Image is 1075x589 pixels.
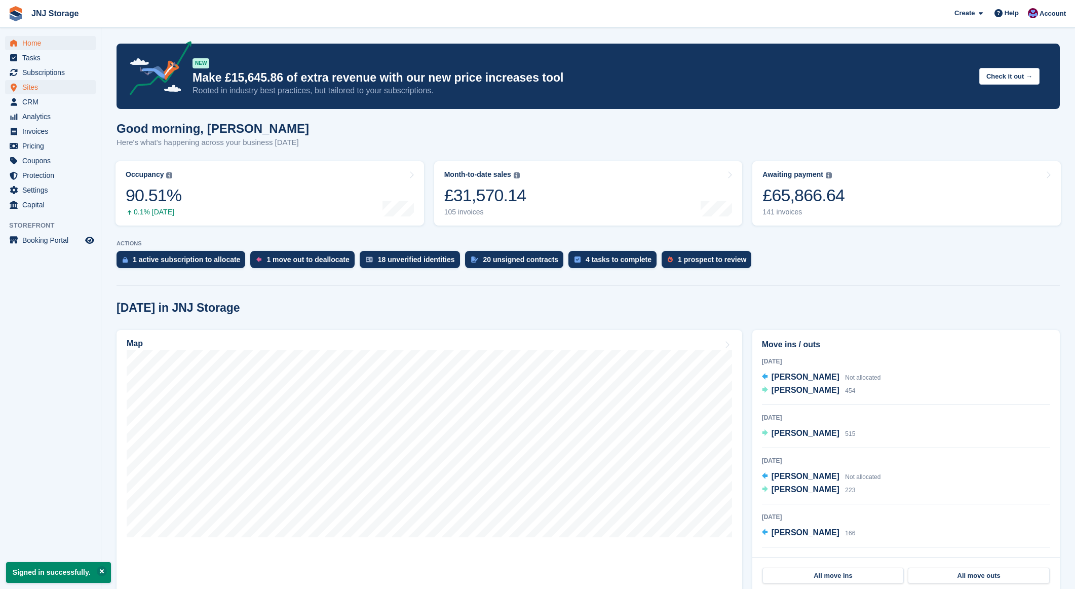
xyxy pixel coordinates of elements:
[762,413,1050,422] div: [DATE]
[954,8,975,18] span: Create
[378,255,455,264] div: 18 unverified identities
[5,109,96,124] a: menu
[22,154,83,168] span: Coupons
[8,6,23,21] img: stora-icon-8386f47178a22dfd0bd8f6a31ec36ba5ce8667c1dd55bd0f319d3a0aa187defe.svg
[845,473,880,481] span: Not allocated
[762,371,881,384] a: [PERSON_NAME] Not allocated
[514,172,520,178] img: icon-info-grey-7440780725fd019a000dd9b08b2336e03edf1995a4989e88bcd33f0948082b44.svg
[979,68,1040,85] button: Check it out →
[22,109,83,124] span: Analytics
[22,124,83,138] span: Invoices
[22,36,83,50] span: Home
[568,251,662,273] a: 4 tasks to complete
[22,95,83,109] span: CRM
[762,185,844,206] div: £65,866.64
[465,251,569,273] a: 20 unsigned contracts
[22,139,83,153] span: Pricing
[752,161,1061,226] a: Awaiting payment £65,866.64 141 invoices
[471,256,478,263] img: contract_signature_icon-13c848040528278c33f63329250d36e43548de30e8caae1d1a13099fd9432cc5.svg
[483,255,559,264] div: 20 unsigned contracts
[444,208,526,216] div: 105 invoices
[5,36,96,50] a: menu
[845,530,855,537] span: 166
[22,168,83,182] span: Protection
[5,80,96,94] a: menu
[762,208,844,216] div: 141 invoices
[22,51,83,65] span: Tasks
[117,122,309,135] h1: Good morning, [PERSON_NAME]
[5,183,96,197] a: menu
[121,41,192,99] img: price-adjustments-announcement-icon-8257ccfd72463d97f412b2fc003d46551f7dbcb40ab6d574587a9cd5c0d94...
[5,154,96,168] a: menu
[444,170,511,179] div: Month-to-date sales
[5,51,96,65] a: menu
[9,220,101,231] span: Storefront
[126,208,181,216] div: 0.1% [DATE]
[193,85,971,96] p: Rooted in industry best practices, but tailored to your subscriptions.
[845,430,855,437] span: 515
[193,58,209,68] div: NEW
[22,183,83,197] span: Settings
[762,512,1050,522] div: [DATE]
[845,374,880,381] span: Not allocated
[84,234,96,246] a: Preview store
[772,373,839,381] span: [PERSON_NAME]
[117,240,1060,247] p: ACTIONS
[360,251,465,273] a: 18 unverified identities
[1005,8,1019,18] span: Help
[22,233,83,247] span: Booking Portal
[5,65,96,80] a: menu
[117,301,240,315] h2: [DATE] in JNJ Storage
[772,429,839,437] span: [PERSON_NAME]
[762,357,1050,366] div: [DATE]
[434,161,743,226] a: Month-to-date sales £31,570.14 105 invoices
[126,185,181,206] div: 90.51%
[662,251,756,273] a: 1 prospect to review
[908,568,1050,584] a: All move outs
[772,528,839,537] span: [PERSON_NAME]
[762,170,823,179] div: Awaiting payment
[5,233,96,247] a: menu
[22,80,83,94] span: Sites
[133,255,240,264] div: 1 active subscription to allocate
[5,168,96,182] a: menu
[6,562,111,583] p: Signed in successfully.
[762,384,856,397] a: [PERSON_NAME] 454
[762,484,856,497] a: [PERSON_NAME] 223
[1040,9,1066,19] span: Account
[574,256,581,263] img: task-75834270c22a3079a89374b754ae025e5fb1db73e45f91037f5363f120a921f8.svg
[5,95,96,109] a: menu
[826,172,832,178] img: icon-info-grey-7440780725fd019a000dd9b08b2336e03edf1995a4989e88bcd33f0948082b44.svg
[117,137,309,149] p: Here's what's happening across your business [DATE]
[256,256,261,263] img: move_outs_to_deallocate_icon-f764333ba52eb49d3ac5e1228854f67142a1ed5810a6f6cc68b1a99e826820c5.svg
[116,161,424,226] a: Occupancy 90.51% 0.1% [DATE]
[772,386,839,394] span: [PERSON_NAME]
[266,255,349,264] div: 1 move out to deallocate
[586,255,651,264] div: 4 tasks to complete
[5,124,96,138] a: menu
[762,456,1050,465] div: [DATE]
[1028,8,1038,18] img: Jonathan Scrase
[117,251,250,273] a: 1 active subscription to allocate
[27,5,83,22] a: JNJ Storage
[5,139,96,153] a: menu
[5,198,96,212] a: menu
[762,339,1050,351] h2: Move ins / outs
[762,527,856,540] a: [PERSON_NAME] 166
[126,170,164,179] div: Occupancy
[762,568,904,584] a: All move ins
[444,185,526,206] div: £31,570.14
[762,556,1050,565] div: [DATE]
[845,487,855,494] span: 223
[250,251,359,273] a: 1 move out to deallocate
[22,198,83,212] span: Capital
[366,256,373,263] img: verify_identity-adf6edd0f0f0b5bbfe63781bf79b02c33cf7c696d77639b501bdc392416b5a36.svg
[845,387,855,394] span: 454
[762,470,881,484] a: [PERSON_NAME] Not allocated
[678,255,746,264] div: 1 prospect to review
[762,427,856,440] a: [PERSON_NAME] 515
[166,172,172,178] img: icon-info-grey-7440780725fd019a000dd9b08b2336e03edf1995a4989e88bcd33f0948082b44.svg
[123,256,128,263] img: active_subscription_to_allocate_icon-d502201f5373d7db506a760aba3b589e785aa758c864c3986d89f69b8ff3...
[668,256,673,263] img: prospect-51fa495bee0391a8d652442698ab0144808aea92771e9ea1ae160a38d050c398.svg
[22,65,83,80] span: Subscriptions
